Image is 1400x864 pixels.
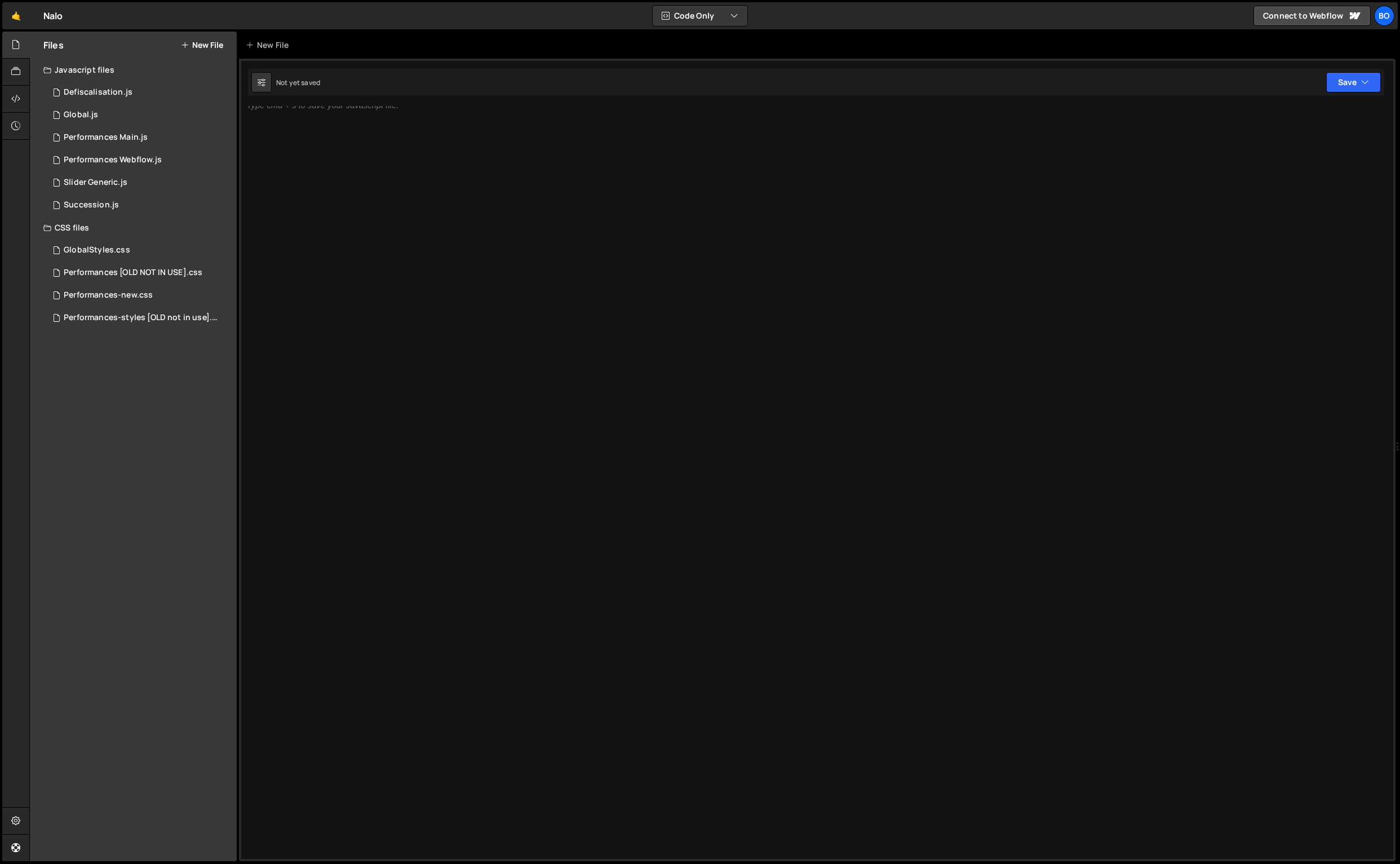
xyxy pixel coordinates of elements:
h2: Files [43,39,64,51]
div: Defiscalisation.js [64,87,132,98]
div: Performances-new.css [64,290,153,300]
button: Code Only [653,6,747,26]
div: Performances-styles [OLD not in use].css [64,313,219,323]
a: Connect to Webflow [1253,6,1371,26]
div: New File [246,39,293,51]
div: 4110/33307.js [43,171,237,194]
div: 4110/10276.css [43,307,241,329]
button: Save [1326,72,1381,92]
div: 4110/7239.js [43,126,237,149]
div: 4110/37494.css [43,239,237,262]
div: Performances Webflow.js [64,155,162,165]
div: Performances [OLD NOT IN USE].css [64,268,202,278]
div: Not yet saved [276,78,320,87]
div: Performances Main.js [64,132,148,143]
div: 4110/10994.css [43,284,237,307]
div: Javascript files [30,59,237,81]
div: 4110/7287.js [43,149,237,171]
div: 4110/10627.js [43,104,237,126]
div: CSS files [30,216,237,239]
div: 4110/10626.js [43,81,237,104]
div: 4110/10986.js [43,194,237,216]
button: New File [181,41,223,50]
div: Succession.js [64,200,119,210]
a: Bo [1374,6,1394,26]
div: Nalo [43,9,63,23]
div: Global.js [64,110,98,120]
div: GlobalStyles.css [64,245,130,255]
div: 4110/7409.css [43,262,237,284]
a: 🤙 [2,2,30,29]
div: Slider Generic.js [64,178,127,188]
